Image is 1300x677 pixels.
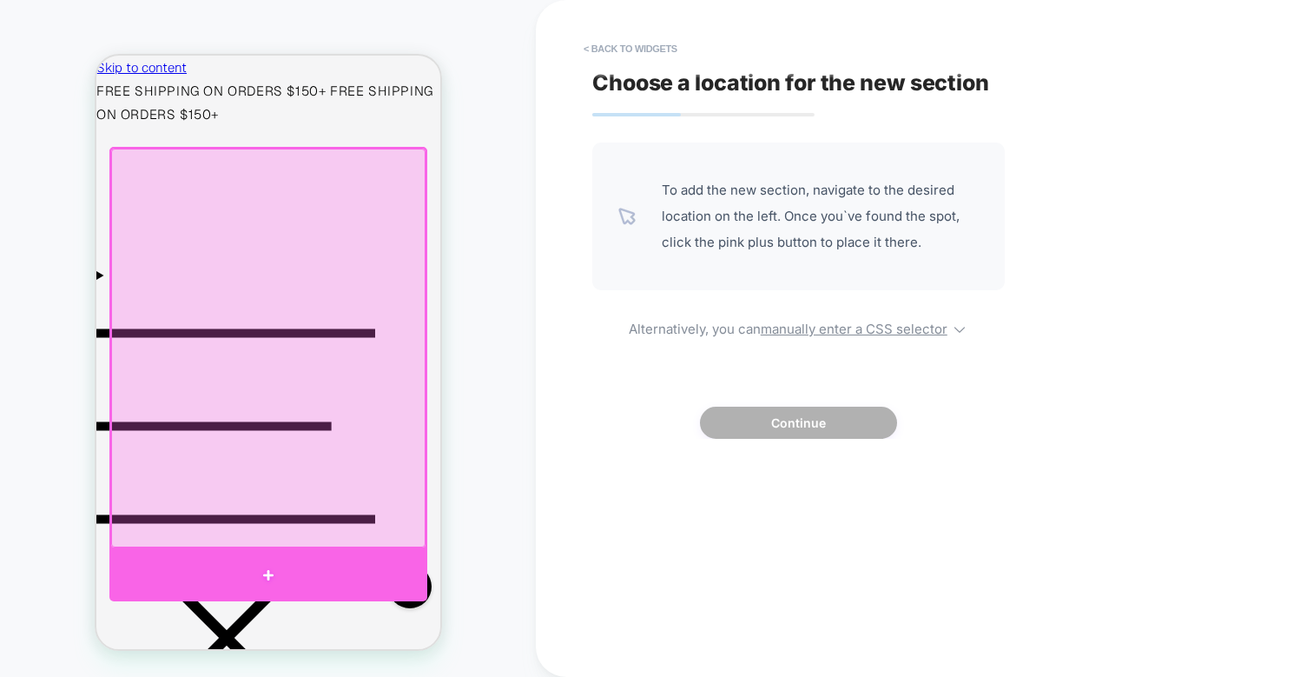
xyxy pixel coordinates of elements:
img: pointer [618,208,636,225]
button: < Back to widgets [575,35,686,63]
span: Choose a location for the new section [592,70,989,96]
u: manually enter a CSS selector [761,321,947,337]
button: Continue [700,407,897,439]
button: Gorgias live chat [9,6,52,50]
span: To add the new section, navigate to the desired location on the left. Once you`ve found the spot,... [662,177,979,256]
span: Alternatively, you can [592,316,1005,337]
